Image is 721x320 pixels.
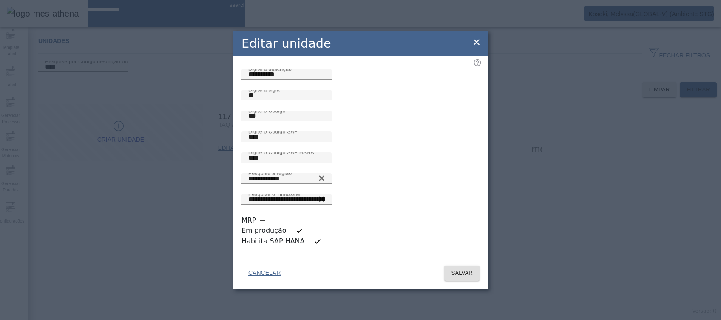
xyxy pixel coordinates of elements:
[241,226,288,236] label: Em produção
[248,191,300,197] mat-label: Pesquise o Timezone
[241,34,331,53] h2: Editar unidade
[248,174,325,184] input: Number
[241,266,287,281] button: CANCELAR
[241,215,258,226] label: MRP
[241,236,307,246] label: Habilita SAP HANA
[451,269,473,277] span: SALVAR
[248,87,280,93] mat-label: Digite a sigla
[248,269,281,277] span: CANCELAR
[248,129,298,134] mat-label: Digite o Código SAP
[248,150,314,155] mat-label: Digite o Código SAP HANA
[248,66,292,72] mat-label: Digite a descrição
[444,266,480,281] button: SALVAR
[248,194,325,205] input: Number
[248,171,292,176] mat-label: Pesquise a região
[248,108,286,114] mat-label: Digite o Código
